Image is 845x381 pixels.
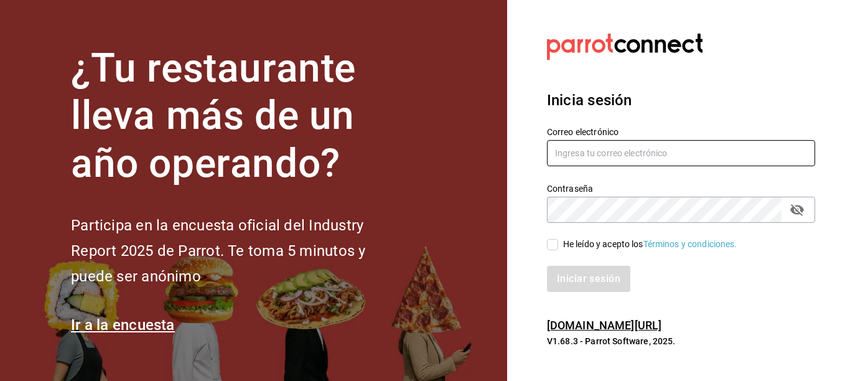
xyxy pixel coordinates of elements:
label: Correo electrónico [547,127,815,136]
a: Ir a la encuesta [71,316,175,334]
p: V1.68.3 - Parrot Software, 2025. [547,335,815,347]
h1: ¿Tu restaurante lleva más de un año operando? [71,45,407,188]
button: passwordField [787,199,808,220]
h2: Participa en la encuesta oficial del Industry Report 2025 de Parrot. Te toma 5 minutos y puede se... [71,213,407,289]
input: Ingresa tu correo electrónico [547,140,815,166]
div: He leído y acepto los [563,238,737,251]
a: Términos y condiciones. [643,239,737,249]
h3: Inicia sesión [547,89,815,111]
a: [DOMAIN_NAME][URL] [547,319,661,332]
label: Contraseña [547,184,815,192]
